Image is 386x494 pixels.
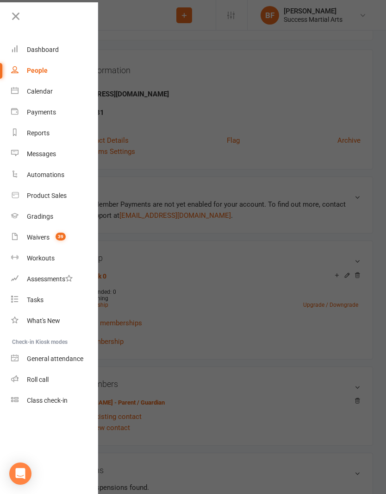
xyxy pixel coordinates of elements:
[11,290,99,310] a: Tasks
[27,376,49,383] div: Roll call
[27,108,56,116] div: Payments
[27,88,53,95] div: Calendar
[11,165,99,185] a: Automations
[11,102,99,123] a: Payments
[27,296,44,304] div: Tasks
[27,150,56,158] div: Messages
[11,144,99,165] a: Messages
[11,227,99,248] a: Waivers 39
[27,129,50,137] div: Reports
[9,462,31,485] div: Open Intercom Messenger
[27,254,55,262] div: Workouts
[11,123,99,144] a: Reports
[27,171,64,178] div: Automations
[27,46,59,53] div: Dashboard
[11,269,99,290] a: Assessments
[27,67,48,74] div: People
[27,192,67,199] div: Product Sales
[11,60,99,81] a: People
[11,390,99,411] a: Class kiosk mode
[11,185,99,206] a: Product Sales
[11,369,99,390] a: Roll call
[11,348,99,369] a: General attendance kiosk mode
[11,81,99,102] a: Calendar
[11,39,99,60] a: Dashboard
[11,310,99,331] a: What's New
[11,248,99,269] a: Workouts
[27,234,50,241] div: Waivers
[27,397,68,404] div: Class check-in
[27,213,53,220] div: Gradings
[27,355,83,362] div: General attendance
[27,275,73,283] div: Assessments
[11,206,99,227] a: Gradings
[27,317,60,324] div: What's New
[56,233,66,241] span: 39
